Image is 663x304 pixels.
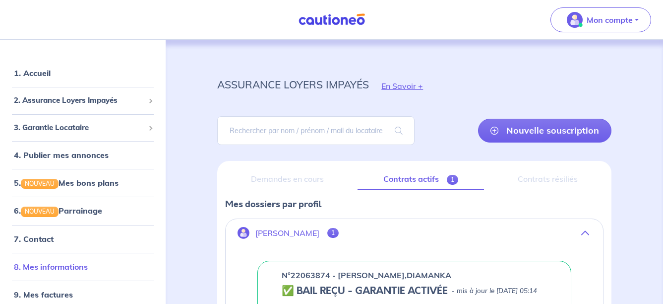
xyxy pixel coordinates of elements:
div: 1. Accueil [4,63,162,83]
p: Mes dossiers par profil [225,198,603,211]
a: 9. Mes factures [14,290,73,300]
button: [PERSON_NAME]1 [226,221,603,245]
h5: ✅ BAIL REÇU - GARANTIE ACTIVÉE [282,285,448,297]
img: illu_account_valid_menu.svg [567,12,583,28]
div: 3. Garantie Locataire [4,118,162,138]
div: 4. Publier mes annonces [4,145,162,165]
span: 1 [447,175,458,185]
p: Mon compte [587,14,633,26]
p: assurance loyers impayés [217,76,369,93]
a: Contrats actifs1 [358,169,484,190]
div: 2. Assurance Loyers Impayés [4,91,162,110]
div: 8. Mes informations [4,257,162,277]
p: [PERSON_NAME] [255,228,319,238]
input: Rechercher par nom / prénom / mail du locataire [217,116,414,145]
a: 7. Contact [14,234,54,244]
a: 5.NOUVEAUMes bons plans [14,178,119,188]
a: 4. Publier mes annonces [14,150,109,160]
a: 1. Accueil [14,68,51,78]
div: 6.NOUVEAUParrainage [4,201,162,221]
img: illu_account.svg [238,227,249,239]
span: 1 [327,228,339,238]
a: 6.NOUVEAUParrainage [14,206,102,216]
img: Cautioneo [295,13,369,26]
button: En Savoir + [369,72,435,100]
span: 3. Garantie Locataire [14,122,144,134]
div: state: CONTRACT-VALIDATED, Context: ,MAYBE-CERTIFICATE,,LESSOR-DOCUMENTS,IS-ODEALIM [282,285,547,297]
div: 7. Contact [4,229,162,249]
p: n°22063874 - [PERSON_NAME],DIAMANKA [282,269,451,281]
span: 2. Assurance Loyers Impayés [14,95,144,106]
button: illu_account_valid_menu.svgMon compte [550,7,651,32]
p: - mis à jour le [DATE] 05:14 [452,286,537,296]
a: Nouvelle souscription [478,119,611,143]
a: 8. Mes informations [14,262,88,272]
div: 5.NOUVEAUMes bons plans [4,173,162,193]
span: search [383,117,415,145]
